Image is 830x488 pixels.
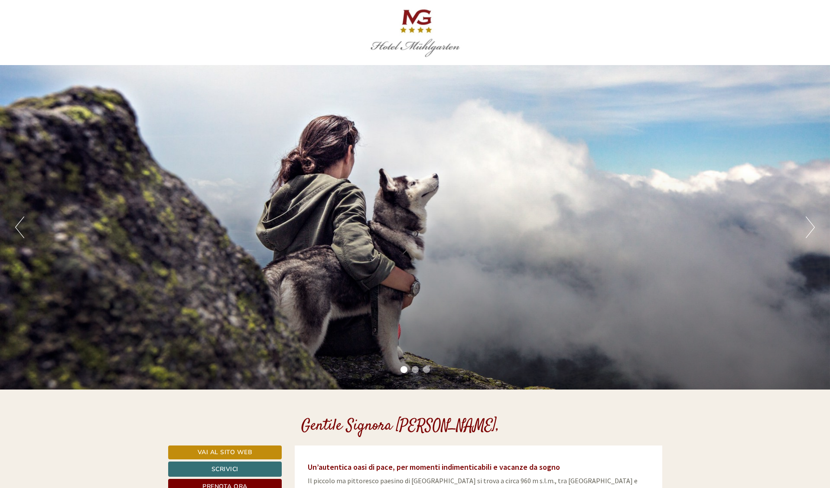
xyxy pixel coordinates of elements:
[308,462,560,472] span: Un’autentica oasi di pace, per momenti indimenticabili e vacanze da sogno
[168,445,282,459] a: Vai al sito web
[15,216,24,238] button: Previous
[301,418,499,435] h1: Gentile Signora [PERSON_NAME],
[168,462,282,477] a: Scrivici
[806,216,815,238] button: Next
